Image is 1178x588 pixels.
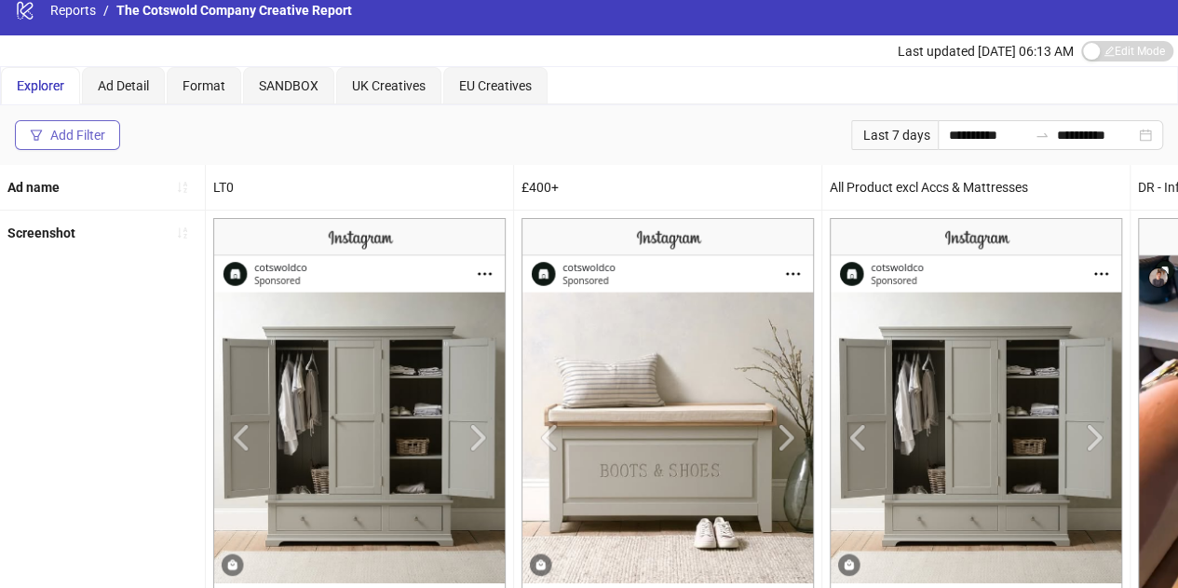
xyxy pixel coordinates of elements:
[822,165,1130,210] div: All Product excl Accs & Mattresses
[116,3,352,18] span: The Cotswold Company Creative Report
[898,44,1074,59] span: Last updated [DATE] 06:13 AM
[176,181,189,194] span: sort-ascending
[176,226,189,239] span: sort-ascending
[98,78,149,93] span: Ad Detail
[259,78,318,93] span: SANDBOX
[1035,128,1049,143] span: to
[7,180,60,195] b: Ad name
[17,78,64,93] span: Explorer
[15,120,120,150] button: Add Filter
[459,78,532,93] span: EU Creatives
[30,129,43,142] span: filter
[206,165,513,210] div: LT0
[352,78,426,93] span: UK Creatives
[183,78,225,93] span: Format
[514,165,821,210] div: £400+
[1035,128,1049,143] span: swap-right
[50,128,105,143] div: Add Filter
[851,120,938,150] div: Last 7 days
[7,226,75,240] b: Screenshot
